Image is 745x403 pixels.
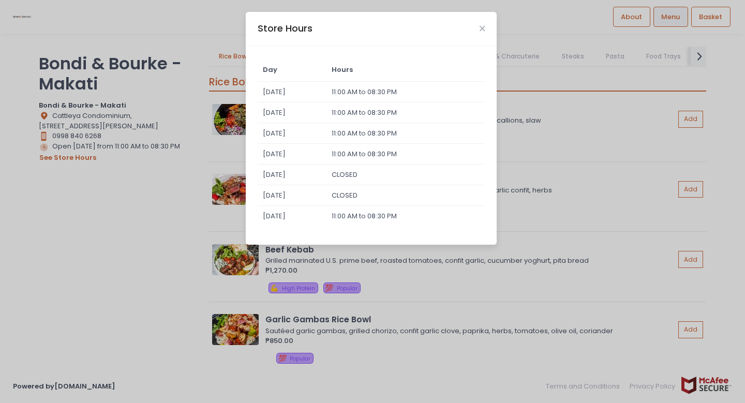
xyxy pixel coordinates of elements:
button: Close [480,26,485,31]
td: [DATE] [258,144,327,165]
td: CLOSED [326,165,485,185]
td: 11:00 AM to 08:30 PM [326,102,485,123]
td: 11:00 AM to 08:30 PM [326,144,485,165]
td: CLOSED [326,185,485,206]
td: 11:00 AM to 08:30 PM [326,82,485,102]
td: Day [258,58,327,82]
td: 11:00 AM to 08:30 PM [326,123,485,144]
td: [DATE] [258,206,327,227]
div: Store Hours [258,22,312,35]
td: Hours [326,58,485,82]
td: [DATE] [258,165,327,185]
td: [DATE] [258,102,327,123]
td: [DATE] [258,185,327,206]
td: [DATE] [258,123,327,144]
td: 11:00 AM to 08:30 PM [326,206,485,227]
td: [DATE] [258,82,327,102]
